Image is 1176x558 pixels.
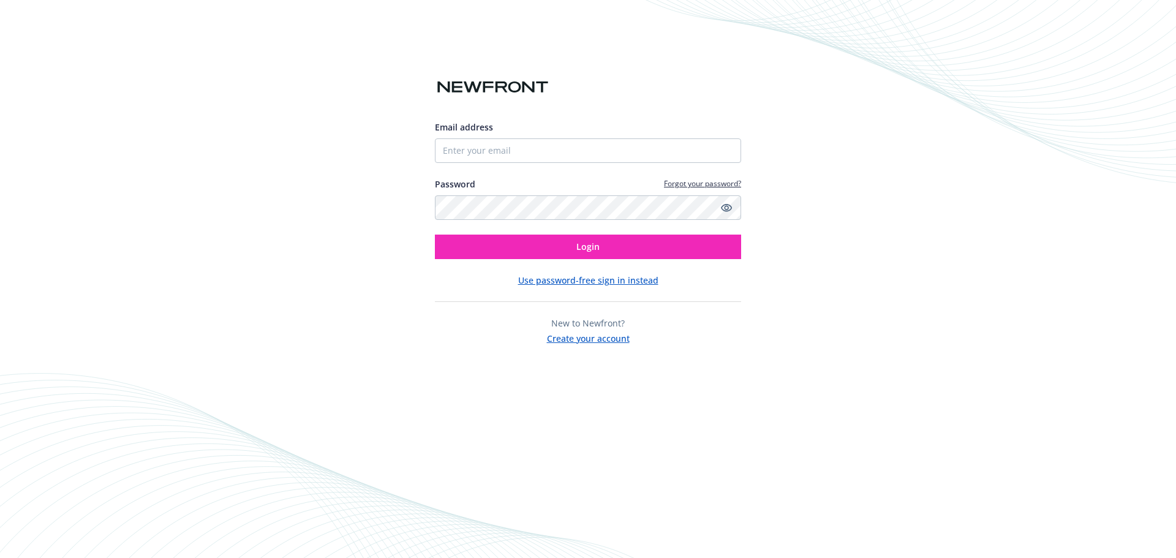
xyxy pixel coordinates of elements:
[518,274,658,287] button: Use password-free sign in instead
[435,77,551,98] img: Newfront logo
[435,138,741,163] input: Enter your email
[719,200,734,215] a: Show password
[435,121,493,133] span: Email address
[435,195,741,220] input: Enter your password
[576,241,600,252] span: Login
[551,317,625,329] span: New to Newfront?
[664,178,741,189] a: Forgot your password?
[547,330,630,345] button: Create your account
[435,235,741,259] button: Login
[435,178,475,190] label: Password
